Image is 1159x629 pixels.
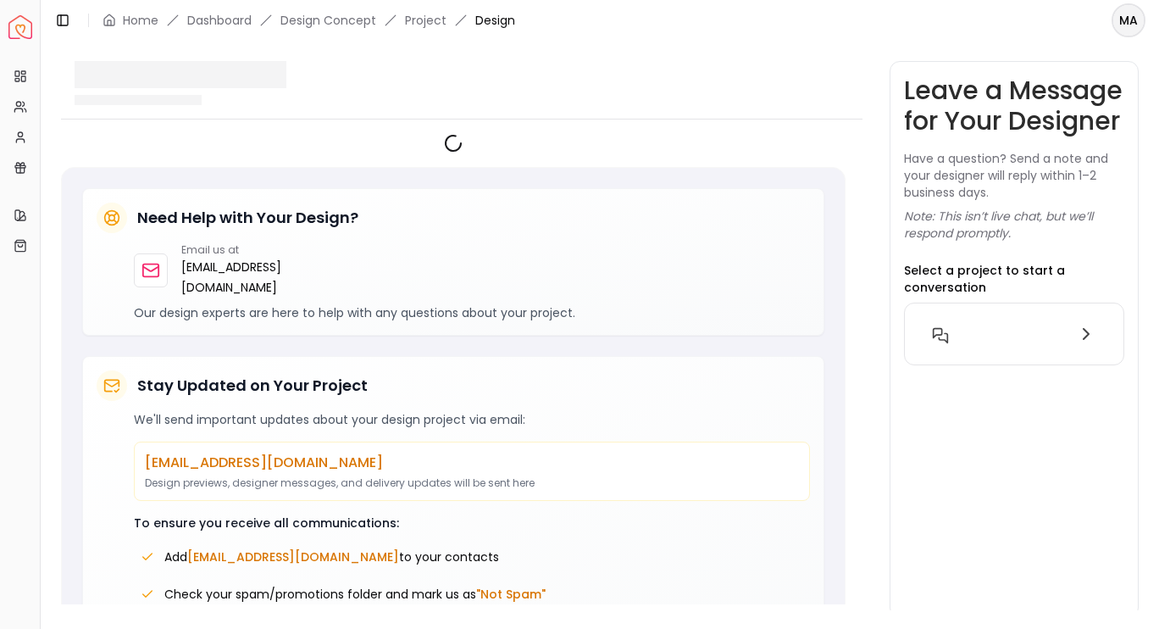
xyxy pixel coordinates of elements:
[145,476,799,490] p: Design previews, designer messages, and delivery updates will be sent here
[145,453,799,473] p: [EMAIL_ADDRESS][DOMAIN_NAME]
[904,150,1124,201] p: Have a question? Send a note and your designer will reply within 1–2 business days.
[181,257,283,298] a: [EMAIL_ADDRESS][DOMAIN_NAME]
[123,12,158,29] a: Home
[405,12,446,29] a: Project
[904,208,1124,242] p: Note: This isn’t live chat, but we’ll respond promptly.
[904,262,1124,296] p: Select a project to start a conversation
[475,12,515,29] span: Design
[181,243,283,257] p: Email us at
[476,586,546,603] span: "Not Spam"
[187,548,399,565] span: [EMAIL_ADDRESS][DOMAIN_NAME]
[8,15,32,39] img: Spacejoy Logo
[8,15,32,39] a: Spacejoy
[164,548,499,565] span: Add to your contacts
[134,304,810,321] p: Our design experts are here to help with any questions about your project.
[187,12,252,29] a: Dashboard
[280,12,376,29] li: Design Concept
[1113,5,1144,36] span: MA
[134,515,810,532] p: To ensure you receive all communications:
[164,586,546,603] span: Check your spam/promotions folder and mark us as
[1112,3,1145,37] button: MA
[904,75,1124,136] h3: Leave a Message for Your Designer
[137,206,358,230] h5: Need Help with Your Design?
[103,12,515,29] nav: breadcrumb
[134,411,810,428] p: We'll send important updates about your design project via email:
[137,374,368,398] h5: Stay Updated on Your Project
